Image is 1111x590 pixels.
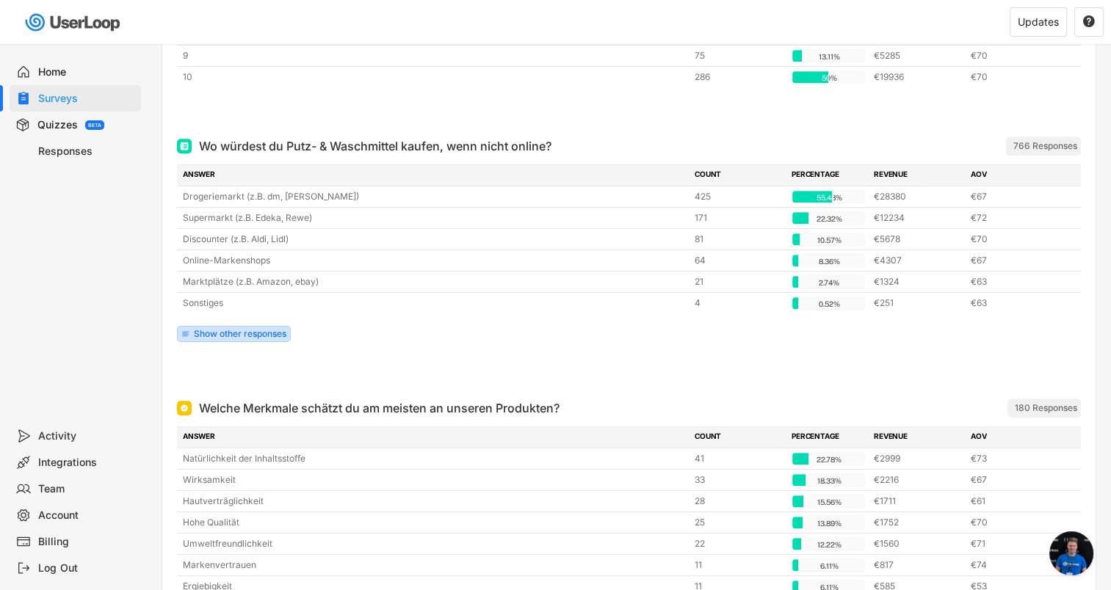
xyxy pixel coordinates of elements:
img: Multi Select [180,142,189,150]
img: Single Select [180,404,189,412]
div: 55.48% [795,191,863,204]
div: 9 [183,49,686,62]
div: 11 [695,558,783,572]
div: €67 [971,254,1059,267]
div: Hohe Qualität [183,516,686,529]
div: 18.33% [795,474,863,487]
div: Updates [1018,17,1059,27]
div: 81 [695,233,783,246]
div: AOV [971,431,1059,444]
div: 171 [695,211,783,225]
div: €61 [971,495,1059,508]
div: Wo würdest du Putz- & Waschmittel kaufen, wenn nicht online? [199,137,551,155]
div: €71 [971,537,1059,550]
div: Online-Markenshops [183,254,686,267]
div: €1560 [874,537,962,550]
div: €73 [971,452,1059,465]
div: €70 [971,233,1059,246]
div: Welche Merkmale schätzt du am meisten an unseren Produkten? [199,399,560,417]
div: 12.22% [795,538,863,551]
div: €70 [971,516,1059,529]
div: 8.36% [795,255,863,268]
div: €5285 [874,49,962,62]
div: €67 [971,473,1059,487]
div: 425 [695,190,783,203]
div: €19936 [874,70,962,84]
div: Team [38,482,135,496]
div: €63 [971,275,1059,288]
div: 6.11% [795,559,863,572]
div: €5678 [874,233,962,246]
div: €251 [874,296,962,310]
div: BETA [88,123,101,128]
div: PERCENTAGE [792,169,865,182]
div: 13.11% [795,50,863,63]
div: 766 Responses [1013,140,1077,152]
div: COUNT [695,431,783,444]
div: PERCENTAGE [792,431,865,444]
div: 22.32% [795,212,863,225]
div: Chat öffnen [1049,531,1093,575]
div: Integrations [38,456,135,470]
div: 2.74% [795,276,863,289]
div: 180 Responses [1015,402,1077,414]
div: 13.89% [795,517,863,530]
div: Marktplätze (z.B. Amazon, ebay) [183,275,686,288]
div: 25 [695,516,783,529]
div: Quizzes [37,118,78,132]
div: Billing [38,535,135,549]
div: €72 [971,211,1059,225]
div: 64 [695,254,783,267]
div: €817 [874,558,962,572]
div: Markenvertrauen [183,558,686,572]
div: €63 [971,296,1059,310]
div: COUNT [695,169,783,182]
div: Sonstiges [183,296,686,310]
div: Log Out [38,561,135,575]
div: 75 [695,49,783,62]
div: 33 [695,473,783,487]
div: Home [38,65,135,79]
div: Umweltfreundlichkeit [183,537,686,550]
div: €2999 [874,452,962,465]
div: Show other responses [194,329,286,338]
div: ANSWER [183,169,686,182]
img: userloop-logo-01.svg [22,7,126,37]
div: €1752 [874,516,962,529]
div: REVENUE [874,169,962,182]
div: Account [38,509,135,522]
div: 50% [795,71,863,84]
div: €70 [971,70,1059,84]
div: Surveys [38,92,135,106]
div: Discounter (z.B. Aldi, Lidl) [183,233,686,246]
div: Wirksamkeit [183,473,686,487]
div: 21 [695,275,783,288]
div: REVENUE [874,431,962,444]
div: Drogeriemarkt (z.B. dm, [PERSON_NAME]) [183,190,686,203]
div: 10 [183,70,686,84]
div: AOV [971,169,1059,182]
div: €2216 [874,473,962,487]
div: 22 [695,537,783,550]
div: Activity [38,429,135,443]
div: Hautverträglichkeit [183,495,686,508]
div: ANSWER [183,431,686,444]
div: 10.57% [795,233,863,247]
div: €67 [971,190,1059,203]
div: Natürlichkeit der Inhaltsstoffe [183,452,686,465]
div: Responses [38,145,135,159]
button:  [1082,15,1096,29]
div: €1711 [874,495,962,508]
div: €74 [971,558,1059,572]
div: 22.78% [795,453,863,466]
text:  [1083,15,1095,28]
div: Supermarkt (z.B. Edeka, Rewe) [183,211,686,225]
div: €70 [971,49,1059,62]
div: €4307 [874,254,962,267]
